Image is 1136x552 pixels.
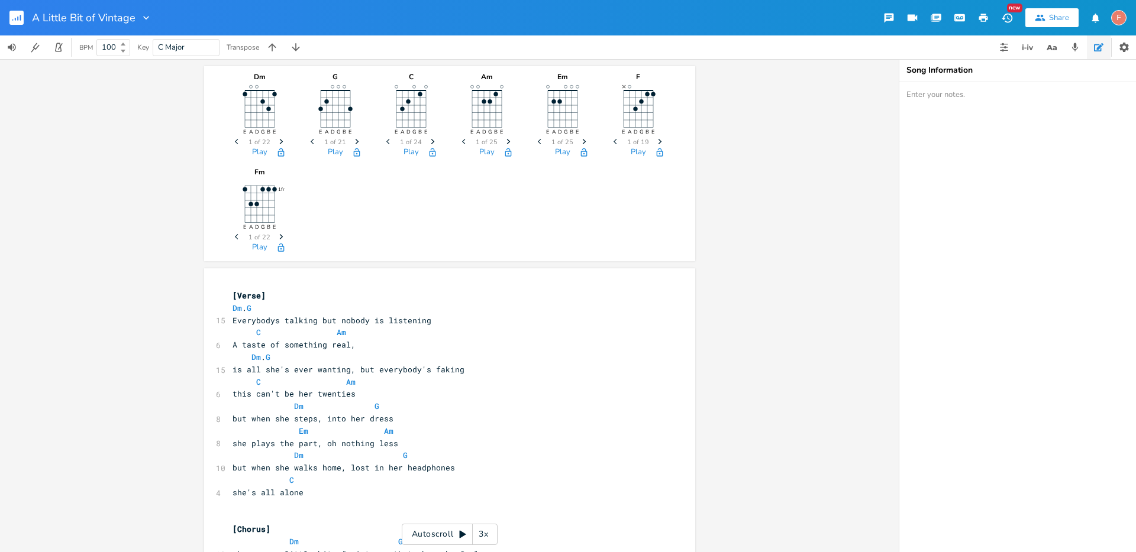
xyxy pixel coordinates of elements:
span: 1 of 25 [476,139,498,145]
div: BPM [79,44,93,51]
span: A Little Bit of Vintage [32,12,135,23]
text: B [493,128,497,135]
span: C Major [158,42,185,53]
button: Share [1025,8,1079,27]
span: Dm [294,450,304,460]
text: E [499,128,502,135]
div: 3x [473,524,494,545]
span: she plays the part, oh nothing less [233,438,398,449]
div: Fm [230,168,289,176]
text: D [633,128,637,135]
text: E [243,128,246,135]
text: A [248,128,253,135]
button: New [995,7,1019,28]
span: Dm [294,401,304,411]
text: E [394,128,397,135]
span: Everybodys talking but nobody is listening [233,315,431,326]
text: B [266,128,270,135]
text: D [330,128,334,135]
span: but when she steps, into her dress [233,413,393,424]
text: E [318,128,321,135]
span: G [247,303,251,313]
span: 1 of 22 [248,234,270,241]
text: A [551,128,556,135]
span: Dm [289,536,299,547]
text: G [488,128,492,135]
div: Transpose [227,44,259,51]
button: F [1111,4,1127,31]
span: [Verse] [233,290,266,301]
button: Play [252,148,267,158]
span: G [375,401,379,411]
text: D [406,128,410,135]
span: Am [337,327,346,337]
text: E [348,128,351,135]
div: Key [137,44,149,51]
span: 1 of 21 [324,139,346,145]
text: B [569,128,573,135]
span: 1 of 25 [551,139,573,145]
span: 1 of 19 [627,139,649,145]
div: C [382,73,441,80]
span: [Chorus] [233,524,270,534]
button: Play [252,243,267,253]
text: A [476,128,480,135]
text: E [651,128,654,135]
span: 1 of 22 [248,139,270,145]
text: E [272,128,275,135]
div: G [306,73,365,80]
span: G [403,450,408,460]
text: D [254,223,259,230]
span: A taste of something real, [233,339,356,350]
div: F [609,73,668,80]
span: she's all alone [233,487,304,498]
span: G [266,352,270,362]
div: Em [533,73,592,80]
span: C [256,376,261,387]
text: A [400,128,404,135]
button: Play [555,148,570,158]
text: B [266,223,270,230]
text: G [260,128,264,135]
span: . [233,352,270,362]
span: . [233,303,251,313]
div: New [1007,4,1022,12]
text: B [342,128,346,135]
text: E [575,128,578,135]
div: Song Information [906,66,1129,74]
text: E [546,128,548,135]
span: 1 of 24 [400,139,422,145]
text: E [243,223,246,230]
button: Play [479,148,495,158]
div: Share [1049,12,1069,23]
text: B [418,128,421,135]
button: Play [404,148,419,158]
text: B [645,128,648,135]
span: C [256,327,261,337]
text: D [557,128,561,135]
text: G [336,128,340,135]
span: C [289,475,294,485]
text: A [627,128,631,135]
text: G [563,128,567,135]
text: E [621,128,624,135]
span: but when she walks home, lost in her headphones [233,462,455,473]
button: Play [631,148,646,158]
text: × [622,82,626,91]
text: A [324,128,328,135]
span: is all she's ever wanting, but everybody's faking [233,364,464,375]
span: G [398,536,403,547]
text: E [470,128,473,135]
text: E [272,223,275,230]
button: Play [328,148,343,158]
text: D [482,128,486,135]
text: G [412,128,416,135]
text: G [639,128,643,135]
div: fuzzyip [1111,10,1127,25]
text: 1fr [277,186,284,193]
span: Am [384,426,393,436]
span: Am [346,376,356,387]
span: Dm [233,303,242,313]
text: D [254,128,259,135]
div: Dm [230,73,289,80]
